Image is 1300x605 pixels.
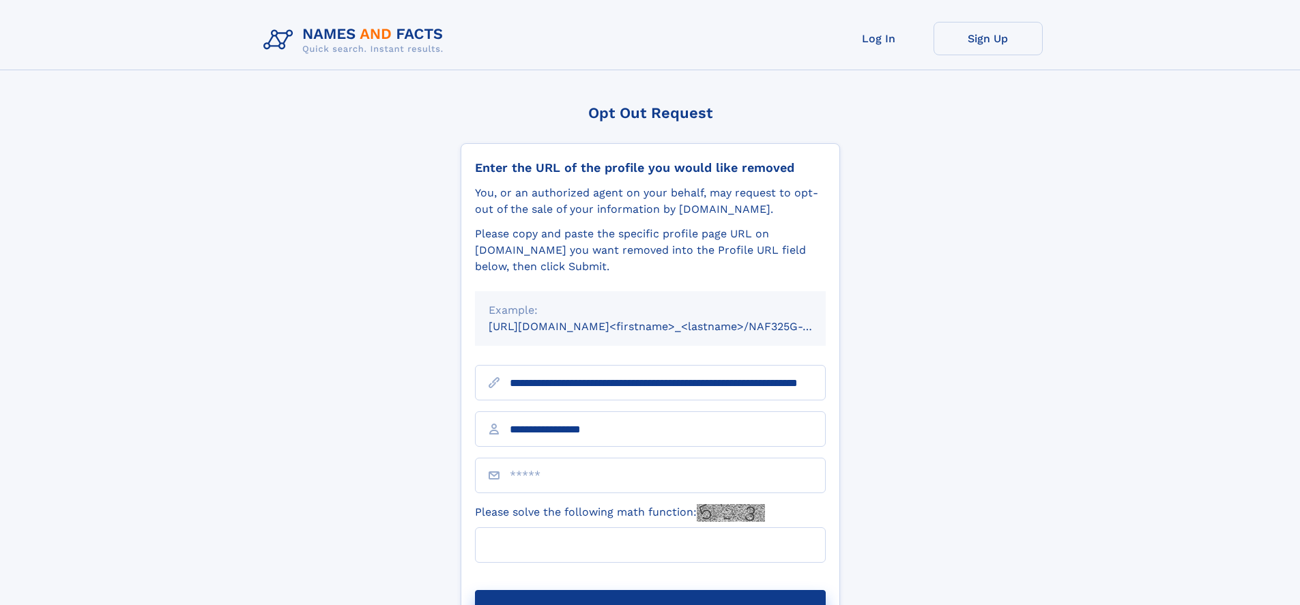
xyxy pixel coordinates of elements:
[258,22,454,59] img: Logo Names and Facts
[475,185,826,218] div: You, or an authorized agent on your behalf, may request to opt-out of the sale of your informatio...
[934,22,1043,55] a: Sign Up
[475,504,765,522] label: Please solve the following math function:
[461,104,840,121] div: Opt Out Request
[824,22,934,55] a: Log In
[475,160,826,175] div: Enter the URL of the profile you would like removed
[489,320,852,333] small: [URL][DOMAIN_NAME]<firstname>_<lastname>/NAF325G-xxxxxxxx
[475,226,826,275] div: Please copy and paste the specific profile page URL on [DOMAIN_NAME] you want removed into the Pr...
[489,302,812,319] div: Example:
